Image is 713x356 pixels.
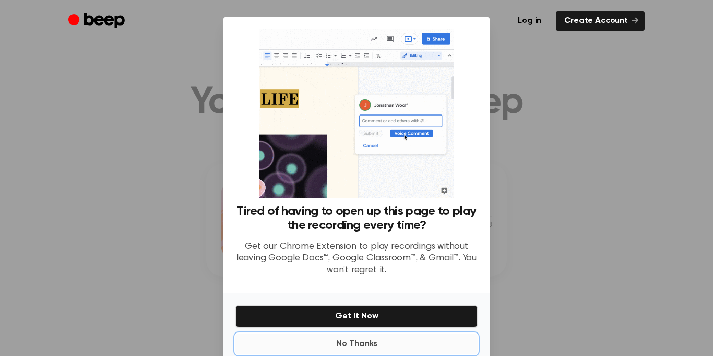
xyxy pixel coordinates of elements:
[68,11,127,31] a: Beep
[259,29,453,198] img: Beep extension in action
[235,204,478,233] h3: Tired of having to open up this page to play the recording every time?
[556,11,645,31] a: Create Account
[509,11,550,31] a: Log in
[235,334,478,354] button: No Thanks
[235,241,478,277] p: Get our Chrome Extension to play recordings without leaving Google Docs™, Google Classroom™, & Gm...
[235,305,478,327] button: Get It Now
